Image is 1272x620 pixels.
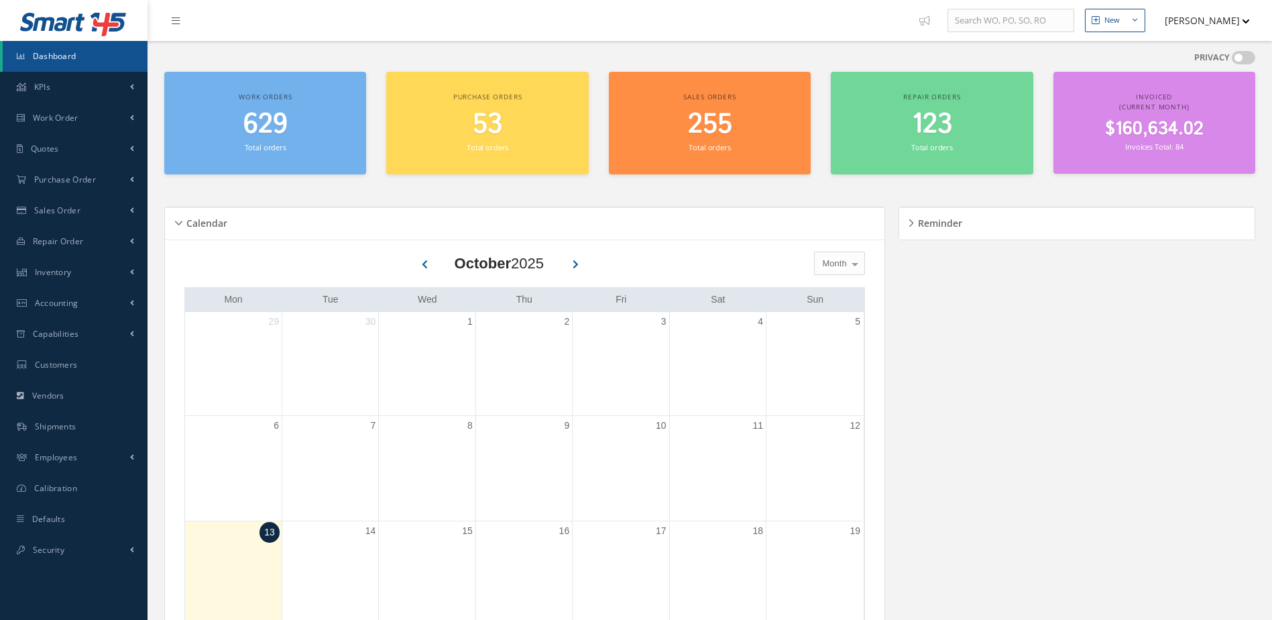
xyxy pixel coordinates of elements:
td: October 9, 2025 [475,415,572,521]
span: Defaults [32,513,65,525]
span: Vendors [32,390,64,401]
span: Repair orders [903,92,960,101]
a: October 11, 2025 [750,416,766,435]
span: (Current Month) [1119,102,1190,111]
a: Dashboard [3,41,148,72]
a: October 8, 2025 [465,416,475,435]
td: October 4, 2025 [669,312,766,416]
span: $160,634.02 [1105,116,1204,142]
td: October 6, 2025 [185,415,282,521]
input: Search WO, PO, SO, RO [947,9,1074,33]
span: Employees [35,452,78,463]
a: Monday [221,291,245,308]
span: Security [33,544,64,556]
span: Calibration [34,482,77,494]
small: Total orders [689,142,730,152]
b: October [455,255,511,272]
a: Repair orders 123 Total orders [831,72,1033,174]
a: Saturday [708,291,728,308]
span: Sales orders [683,92,736,101]
td: September 30, 2025 [282,312,378,416]
a: October 14, 2025 [363,521,379,541]
a: October 17, 2025 [653,521,669,541]
div: 2025 [455,252,544,274]
a: October 19, 2025 [847,521,863,541]
a: Invoiced (Current Month) $160,634.02 Invoices Total: 84 [1053,72,1255,174]
small: Invoices Total: 84 [1125,142,1183,152]
a: October 18, 2025 [750,521,766,541]
a: Purchase orders 53 Total orders [386,72,588,174]
a: September 30, 2025 [363,312,379,331]
a: Sales orders 255 Total orders [609,72,811,174]
span: Purchase Order [34,174,96,185]
span: Month [819,257,847,270]
a: October 4, 2025 [755,312,766,331]
td: October 12, 2025 [766,415,863,521]
span: 123 [912,105,952,144]
a: October 13, 2025 [259,522,280,543]
span: Purchase orders [453,92,522,101]
small: Total orders [245,142,286,152]
a: October 10, 2025 [653,416,669,435]
a: Work orders 629 Total orders [164,72,366,174]
span: 53 [473,105,502,144]
span: Inventory [35,266,72,278]
a: September 29, 2025 [266,312,282,331]
a: Sunday [804,291,826,308]
button: New [1085,9,1145,32]
td: October 3, 2025 [573,312,669,416]
small: Total orders [467,142,508,152]
a: October 6, 2025 [271,416,282,435]
td: October 11, 2025 [669,415,766,521]
span: Capabilities [33,328,79,340]
span: Invoiced [1136,92,1172,101]
td: October 5, 2025 [766,312,863,416]
div: New [1104,15,1120,26]
span: Sales Order [34,205,80,216]
a: October 7, 2025 [368,416,379,435]
span: Work orders [239,92,292,101]
a: October 1, 2025 [465,312,475,331]
span: Accounting [35,297,78,309]
td: October 8, 2025 [379,415,475,521]
a: Thursday [514,291,535,308]
button: [PERSON_NAME] [1152,7,1250,34]
a: October 5, 2025 [852,312,863,331]
td: September 29, 2025 [185,312,282,416]
span: Work Order [33,112,78,123]
a: Wednesday [415,291,440,308]
a: Tuesday [320,291,341,308]
span: Shipments [35,421,76,432]
td: October 7, 2025 [282,415,378,521]
small: Total orders [911,142,953,152]
td: October 2, 2025 [475,312,572,416]
label: PRIVACY [1194,51,1230,64]
h5: Reminder [914,213,962,229]
span: Customers [35,359,78,370]
td: October 1, 2025 [379,312,475,416]
h5: Calendar [182,213,227,229]
span: Dashboard [33,50,76,62]
span: 629 [243,105,288,144]
td: October 10, 2025 [573,415,669,521]
a: Friday [613,291,629,308]
span: KPIs [34,81,50,93]
a: October 2, 2025 [561,312,572,331]
a: October 15, 2025 [459,521,475,541]
a: October 9, 2025 [561,416,572,435]
a: October 3, 2025 [658,312,669,331]
a: October 12, 2025 [847,416,863,435]
a: October 16, 2025 [557,521,573,541]
span: Repair Order [33,236,84,247]
span: 255 [688,105,732,144]
span: Quotes [31,143,59,154]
